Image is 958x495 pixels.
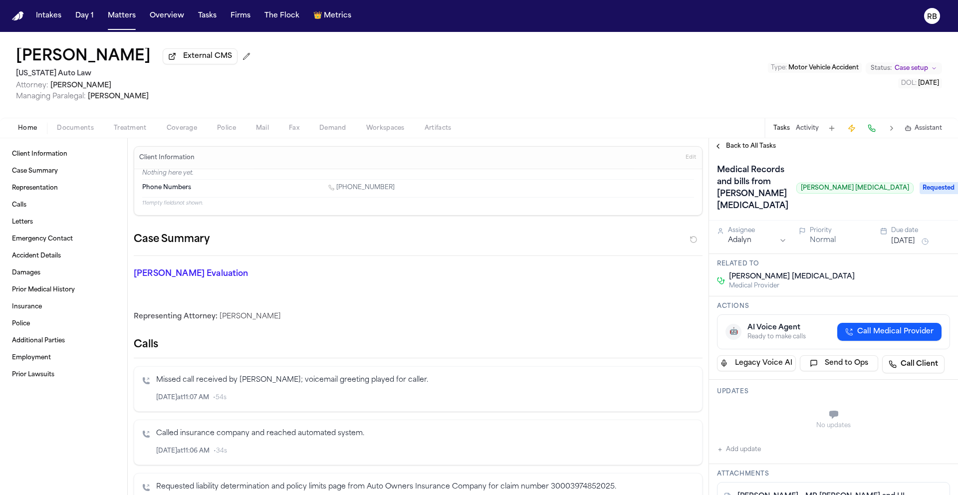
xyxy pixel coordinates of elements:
[882,355,945,373] a: Call Client
[8,180,119,196] a: Representation
[12,11,24,21] img: Finch Logo
[50,82,111,89] span: [PERSON_NAME]
[156,447,210,455] span: [DATE] at 11:06 AM
[865,121,879,135] button: Make a Call
[156,482,694,493] p: Requested liability determination and policy limits page from Auto Owners Insurance Company for c...
[16,93,86,100] span: Managing Paralegal:
[901,80,917,86] span: DOL :
[8,350,119,366] a: Employment
[810,227,869,235] div: Priority
[771,65,787,71] span: Type :
[256,124,269,132] span: Mail
[114,124,147,132] span: Treatment
[729,327,738,337] span: 🤖
[796,124,819,132] button: Activity
[747,333,806,341] div: Ready to make calls
[146,7,188,25] button: Overview
[328,184,395,192] a: Call 1 (248) 467-2136
[729,272,855,282] span: [PERSON_NAME] [MEDICAL_DATA]
[134,268,315,280] p: [PERSON_NAME] Evaluation
[194,7,221,25] button: Tasks
[747,323,806,333] div: AI Voice Agent
[8,282,119,298] a: Prior Medical History
[8,146,119,162] a: Client Information
[214,447,227,455] span: • 34s
[837,323,942,341] button: Call Medical Provider
[12,11,24,21] a: Home
[845,121,859,135] button: Create Immediate Task
[104,7,140,25] button: Matters
[717,355,796,371] button: Legacy Voice AI
[683,150,699,166] button: Edit
[57,124,94,132] span: Documents
[163,48,238,64] button: External CMS
[918,80,939,86] span: [DATE]
[309,7,355,25] button: crownMetrics
[8,333,119,349] a: Additional Parties
[713,162,792,214] h1: Medical Records and bills from [PERSON_NAME] [MEDICAL_DATA]
[8,231,119,247] a: Emergency Contact
[905,124,942,132] button: Assistant
[8,248,119,264] a: Accident Details
[891,237,915,247] button: [DATE]
[71,7,98,25] button: Day 1
[88,93,149,100] span: [PERSON_NAME]
[8,163,119,179] a: Case Summary
[717,388,950,396] h3: Updates
[134,312,703,322] div: [PERSON_NAME]
[16,48,151,66] h1: [PERSON_NAME]
[142,200,694,207] p: 11 empty fields not shown.
[366,124,405,132] span: Workspaces
[16,68,254,80] h2: [US_STATE] Auto Law
[919,236,931,247] button: Snooze task
[768,63,862,73] button: Edit Type: Motor Vehicle Accident
[217,124,236,132] span: Police
[709,142,781,150] button: Back to All Tasks
[871,64,892,72] span: Status:
[156,428,694,440] p: Called insurance company and reached automated system.
[183,51,232,61] span: External CMS
[142,169,694,179] p: Nothing here yet.
[8,367,119,383] a: Prior Lawsuits
[16,48,151,66] button: Edit matter name
[898,78,942,88] button: Edit DOL: 2025-06-25
[213,394,227,402] span: • 54s
[134,232,210,247] h2: Case Summary
[142,184,191,192] span: Phone Numbers
[729,282,855,290] span: Medical Provider
[800,355,879,371] button: Send to Ops
[134,313,218,320] span: Representing Attorney:
[260,7,303,25] button: The Flock
[796,183,914,194] span: [PERSON_NAME] [MEDICAL_DATA]
[717,302,950,310] h3: Actions
[788,65,859,71] span: Motor Vehicle Accident
[137,154,197,162] h3: Client Information
[227,7,254,25] button: Firms
[717,422,950,430] div: No updates
[825,121,839,135] button: Add Task
[857,327,934,337] span: Call Medical Provider
[319,124,346,132] span: Demand
[728,227,787,235] div: Assignee
[32,7,65,25] button: Intakes
[8,214,119,230] a: Letters
[891,227,950,235] div: Due date
[895,64,928,72] span: Case setup
[8,197,119,213] a: Calls
[8,265,119,281] a: Damages
[134,338,703,352] h2: Calls
[915,124,942,132] span: Assistant
[156,375,694,386] p: Missed call received by [PERSON_NAME]; voicemail greeting played for caller.
[717,444,761,456] button: Add update
[289,124,299,132] span: Fax
[18,124,37,132] span: Home
[773,124,790,132] button: Tasks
